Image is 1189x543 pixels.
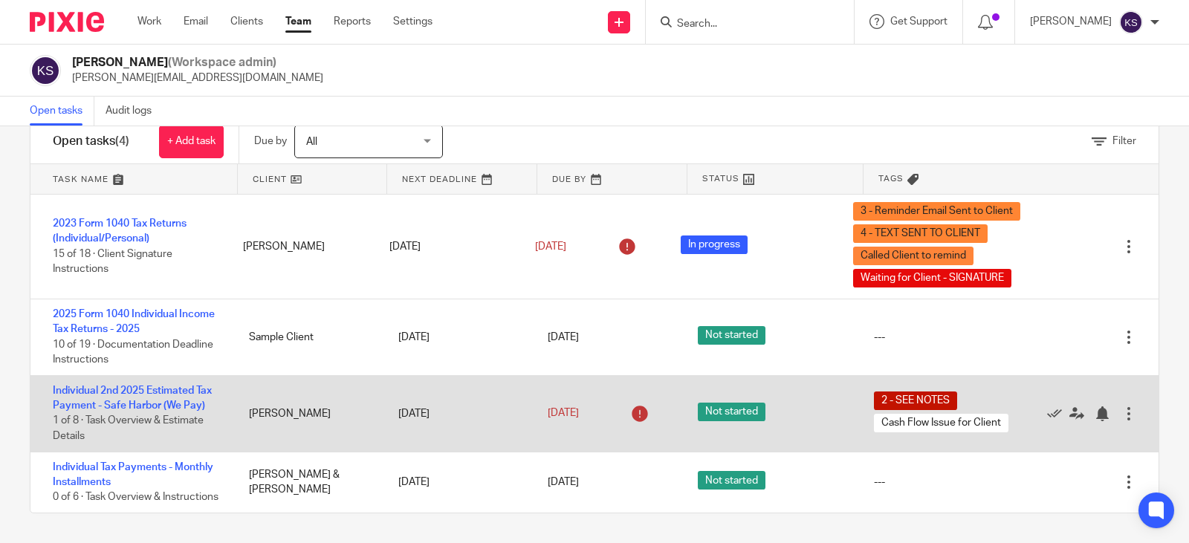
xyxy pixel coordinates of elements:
h1: Open tasks [53,134,129,149]
p: [PERSON_NAME][EMAIL_ADDRESS][DOMAIN_NAME] [72,71,323,85]
span: 15 of 18 · Client Signature Instructions [53,249,172,275]
p: Due by [254,134,287,149]
div: [DATE] [383,322,533,352]
div: [PERSON_NAME] & [PERSON_NAME] [234,460,383,505]
img: Pixie [30,12,104,32]
span: (4) [115,135,129,147]
span: 2 - SEE NOTES [874,391,957,410]
div: [DATE] [375,232,520,261]
div: [PERSON_NAME] [228,232,374,261]
a: Individual 2nd 2025 Estimated Tax Payment - Safe Harbor (We Pay) [53,386,212,411]
div: --- [874,330,885,345]
span: 10 of 19 · Documentation Deadline Instructions [53,339,213,365]
p: [PERSON_NAME] [1030,14,1112,29]
a: 2023 Form 1040 Tax Returns (Individual/Personal) [53,218,187,244]
span: [DATE] [535,241,566,252]
span: 4 - TEXT SENT TO CLIENT [853,224,988,243]
a: Mark as done [1047,406,1069,420]
img: svg%3E [1119,10,1143,34]
span: Status [702,172,739,185]
span: In progress [681,235,748,254]
span: Get Support [890,16,947,27]
span: [DATE] [548,408,579,418]
span: Tags [878,172,904,185]
a: Open tasks [30,97,94,126]
a: Audit logs [106,97,163,126]
span: [DATE] [548,332,579,342]
h2: [PERSON_NAME] [72,55,323,71]
span: Not started [698,326,765,345]
a: Email [184,14,208,29]
span: 1 of 8 · Task Overview & Estimate Details [53,416,204,442]
span: Not started [698,403,765,421]
div: [DATE] [383,467,533,497]
a: 2025 Form 1040 Individual Income Tax Returns - 2025 [53,309,215,334]
a: Individual Tax Payments - Monthly Installments [53,462,213,487]
a: + Add task [159,125,224,158]
span: All [306,137,317,147]
div: --- [874,475,885,490]
span: (Workspace admin) [168,56,276,68]
a: Work [137,14,161,29]
div: [DATE] [383,399,533,429]
span: Cash Flow Issue for Client [874,414,1008,432]
a: Team [285,14,311,29]
div: Sample Client [234,322,383,352]
div: [PERSON_NAME] [234,399,383,429]
span: Not started [698,471,765,490]
span: 3 - Reminder Email Sent to Client [853,202,1020,221]
span: Called Client to remind [853,247,973,265]
img: svg%3E [30,55,61,86]
span: Filter [1112,136,1136,146]
span: 0 of 6 · Task Overview & Instructions [53,492,218,502]
a: Reports [334,14,371,29]
a: Clients [230,14,263,29]
span: [DATE] [548,477,579,487]
a: Settings [393,14,432,29]
input: Search [676,18,809,31]
span: Waiting for Client - SIGNATURE [853,269,1011,287]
